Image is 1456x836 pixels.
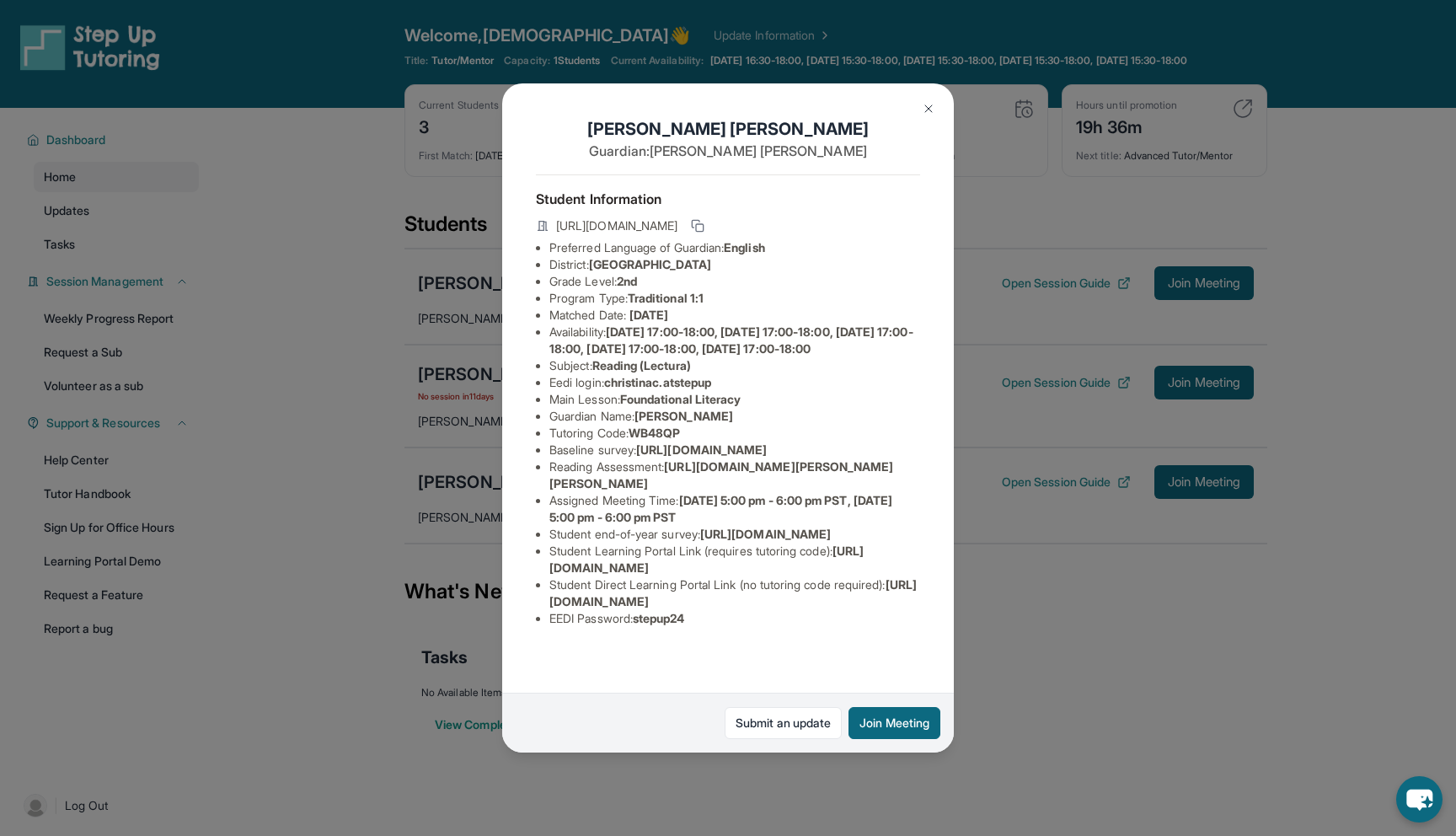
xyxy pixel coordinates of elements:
li: Availability: [549,324,920,357]
p: Guardian: [PERSON_NAME] [PERSON_NAME] [536,141,920,161]
li: Tutoring Code : [549,425,920,442]
li: Guardian Name : [549,408,920,425]
span: [URL][DOMAIN_NAME][PERSON_NAME][PERSON_NAME] [549,459,894,490]
span: Traditional 1:1 [628,291,704,305]
li: Program Type: [549,290,920,307]
span: [URL][DOMAIN_NAME] [556,217,677,234]
li: District: [549,256,920,273]
span: [DATE] 5:00 pm - 6:00 pm PST, [DATE] 5:00 pm - 6:00 pm PST [549,493,892,524]
li: Grade Level: [549,273,920,290]
span: [PERSON_NAME] [634,409,733,423]
span: christinac.atstepup [604,375,711,389]
li: Baseline survey : [549,442,920,458]
li: Preferred Language of Guardian: [549,239,920,256]
span: WB48QP [629,426,680,440]
button: Join Meeting [848,707,940,739]
button: chat-button [1396,776,1443,823]
span: [URL][DOMAIN_NAME] [636,442,767,457]
button: Copy link [688,216,708,236]
span: 2nd [617,274,637,288]
li: Student Direct Learning Portal Link (no tutoring code required) : [549,576,920,610]
span: [DATE] [629,308,668,322]
h4: Student Information [536,189,920,209]
span: [DATE] 17:00-18:00, [DATE] 17:00-18:00, [DATE] 17:00-18:00, [DATE] 17:00-18:00, [DATE] 17:00-18:00 [549,324,913,356]
li: Subject : [549,357,920,374]
li: Student Learning Portal Link (requires tutoring code) : [549,543,920,576]
span: stepup24 [633,611,685,625]
span: Reading (Lectura) [592,358,691,372]
span: [GEOGRAPHIC_DATA] [589,257,711,271]
li: Matched Date: [549,307,920,324]
h1: [PERSON_NAME] [PERSON_NAME] [536,117,920,141]
li: Main Lesson : [549,391,920,408]
li: Assigned Meeting Time : [549,492,920,526]
span: Foundational Literacy [620,392,741,406]
li: EEDI Password : [549,610,920,627]
li: Eedi login : [549,374,920,391]
a: Submit an update [725,707,842,739]
li: Reading Assessment : [549,458,920,492]
span: English [724,240,765,255]
span: [URL][DOMAIN_NAME] [700,527,831,541]
img: Close Icon [922,102,935,115]
li: Student end-of-year survey : [549,526,920,543]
